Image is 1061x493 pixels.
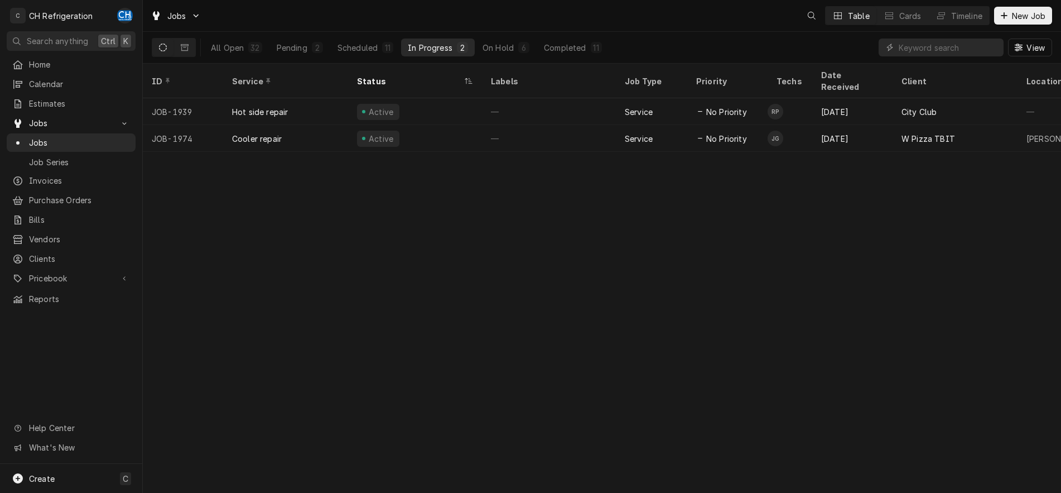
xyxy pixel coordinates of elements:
div: Cooler repair [232,133,282,145]
a: Go to What's New [7,438,136,457]
div: On Hold [483,42,514,54]
div: Scheduled [337,42,378,54]
div: 2 [314,42,321,54]
span: Reports [29,293,130,305]
div: Job Type [625,75,678,87]
span: K [123,35,128,47]
div: Table [848,10,870,22]
div: Priority [696,75,756,87]
button: New Job [994,7,1052,25]
span: No Priority [706,106,747,118]
span: Clients [29,253,130,265]
div: 6 [520,42,527,54]
a: Go to Help Center [7,419,136,437]
span: View [1024,42,1047,54]
div: Chris Hiraga's Avatar [117,8,133,23]
span: Vendors [29,233,130,245]
div: In Progress [408,42,452,54]
span: C [123,473,128,485]
a: Reports [7,290,136,308]
a: Vendors [7,230,136,248]
div: Client [901,75,1006,87]
span: Purchase Orders [29,194,130,206]
div: JG [768,131,783,146]
div: CH Refrigeration [29,10,93,22]
a: Go to Jobs [7,114,136,132]
div: C [10,8,26,23]
a: Estimates [7,94,136,113]
div: Service [232,75,337,87]
div: 11 [384,42,391,54]
span: Jobs [29,137,130,149]
div: Pending [277,42,307,54]
div: Cards [899,10,922,22]
span: Invoices [29,175,130,186]
div: Service [625,133,653,145]
span: Estimates [29,98,130,109]
span: Pricebook [29,272,113,284]
span: Jobs [167,10,186,22]
div: Completed [544,42,586,54]
span: Search anything [27,35,88,47]
span: Jobs [29,117,113,129]
div: 32 [250,42,259,54]
span: Create [29,474,55,484]
button: Open search [803,7,821,25]
div: All Open [211,42,244,54]
div: Service [625,106,653,118]
div: CH [117,8,133,23]
div: [DATE] [812,98,893,125]
a: Go to Pricebook [7,269,136,288]
div: JOB-1974 [143,125,223,152]
a: Clients [7,250,136,268]
a: Invoices [7,171,136,190]
div: City Club [901,106,937,118]
div: Labels [491,75,607,87]
span: New Job [1010,10,1048,22]
div: Hot side repair [232,106,288,118]
span: Help Center [29,422,129,434]
div: JOB-1939 [143,98,223,125]
div: Ruben Perez's Avatar [768,104,783,119]
div: — [482,125,616,152]
div: Josh Galindo's Avatar [768,131,783,146]
a: Bills [7,210,136,229]
div: 11 [593,42,600,54]
div: W Pizza TBIT [901,133,955,145]
div: Active [367,133,395,145]
a: Jobs [7,133,136,152]
div: — [482,98,616,125]
div: Timeline [951,10,982,22]
button: View [1008,39,1052,56]
div: Date Received [821,69,881,93]
div: Techs [777,75,803,87]
span: What's New [29,442,129,453]
span: Bills [29,214,130,226]
div: Active [367,106,395,118]
a: Home [7,55,136,74]
span: Ctrl [101,35,115,47]
div: RP [768,104,783,119]
div: Status [357,75,462,87]
button: Search anythingCtrlK [7,31,136,51]
span: Job Series [29,156,130,168]
span: Calendar [29,78,130,90]
a: Job Series [7,153,136,171]
a: Go to Jobs [146,7,205,25]
div: ID [152,75,212,87]
div: 2 [459,42,466,54]
div: [DATE] [812,125,893,152]
a: Calendar [7,75,136,93]
input: Keyword search [899,39,998,56]
span: No Priority [706,133,747,145]
span: Home [29,59,130,70]
a: Purchase Orders [7,191,136,209]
